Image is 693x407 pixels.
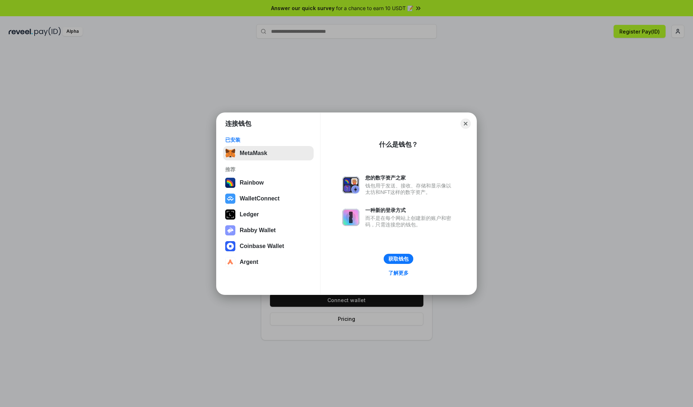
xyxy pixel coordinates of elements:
[225,194,235,204] img: svg+xml,%3Csvg%20width%3D%2228%22%20height%3D%2228%22%20viewBox%3D%220%200%2028%2028%22%20fill%3D...
[225,148,235,158] img: svg+xml,%3Csvg%20fill%3D%22none%22%20height%3D%2233%22%20viewBox%3D%220%200%2035%2033%22%20width%...
[461,119,471,129] button: Close
[223,239,314,253] button: Coinbase Wallet
[223,255,314,269] button: Argent
[240,211,259,218] div: Ledger
[365,174,455,181] div: 您的数字资产之家
[223,176,314,190] button: Rainbow
[365,182,455,195] div: 钱包用于发送、接收、存储和显示像以太坊和NFT这样的数字资产。
[342,209,359,226] img: svg+xml,%3Csvg%20xmlns%3D%22http%3A%2F%2Fwww.w3.org%2F2000%2Fsvg%22%20fill%3D%22none%22%20viewBox...
[225,119,251,128] h1: 连接钱包
[384,254,413,264] button: 获取钱包
[225,166,311,173] div: 推荐
[240,227,276,234] div: Rabby Wallet
[225,241,235,251] img: svg+xml,%3Csvg%20width%3D%2228%22%20height%3D%2228%22%20viewBox%3D%220%200%2028%2028%22%20fill%3D...
[223,223,314,238] button: Rabby Wallet
[225,137,311,143] div: 已安装
[223,207,314,222] button: Ledger
[225,178,235,188] img: svg+xml,%3Csvg%20width%3D%22120%22%20height%3D%22120%22%20viewBox%3D%220%200%20120%20120%22%20fil...
[225,257,235,267] img: svg+xml,%3Csvg%20width%3D%2228%22%20height%3D%2228%22%20viewBox%3D%220%200%2028%2028%22%20fill%3D...
[240,243,284,249] div: Coinbase Wallet
[225,209,235,220] img: svg+xml,%3Csvg%20xmlns%3D%22http%3A%2F%2Fwww.w3.org%2F2000%2Fsvg%22%20width%3D%2228%22%20height%3...
[379,140,418,149] div: 什么是钱包？
[240,195,280,202] div: WalletConnect
[365,207,455,213] div: 一种新的登录方式
[223,191,314,206] button: WalletConnect
[240,180,264,186] div: Rainbow
[388,270,409,276] div: 了解更多
[240,259,258,265] div: Argent
[223,146,314,160] button: MetaMask
[342,176,359,194] img: svg+xml,%3Csvg%20xmlns%3D%22http%3A%2F%2Fwww.w3.org%2F2000%2Fsvg%22%20fill%3D%22none%22%20viewBox...
[384,268,413,278] a: 了解更多
[365,215,455,228] div: 而不是在每个网站上创建新的账户和密码，只需连接您的钱包。
[225,225,235,235] img: svg+xml,%3Csvg%20xmlns%3D%22http%3A%2F%2Fwww.w3.org%2F2000%2Fsvg%22%20fill%3D%22none%22%20viewBox...
[388,256,409,262] div: 获取钱包
[240,150,267,156] div: MetaMask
